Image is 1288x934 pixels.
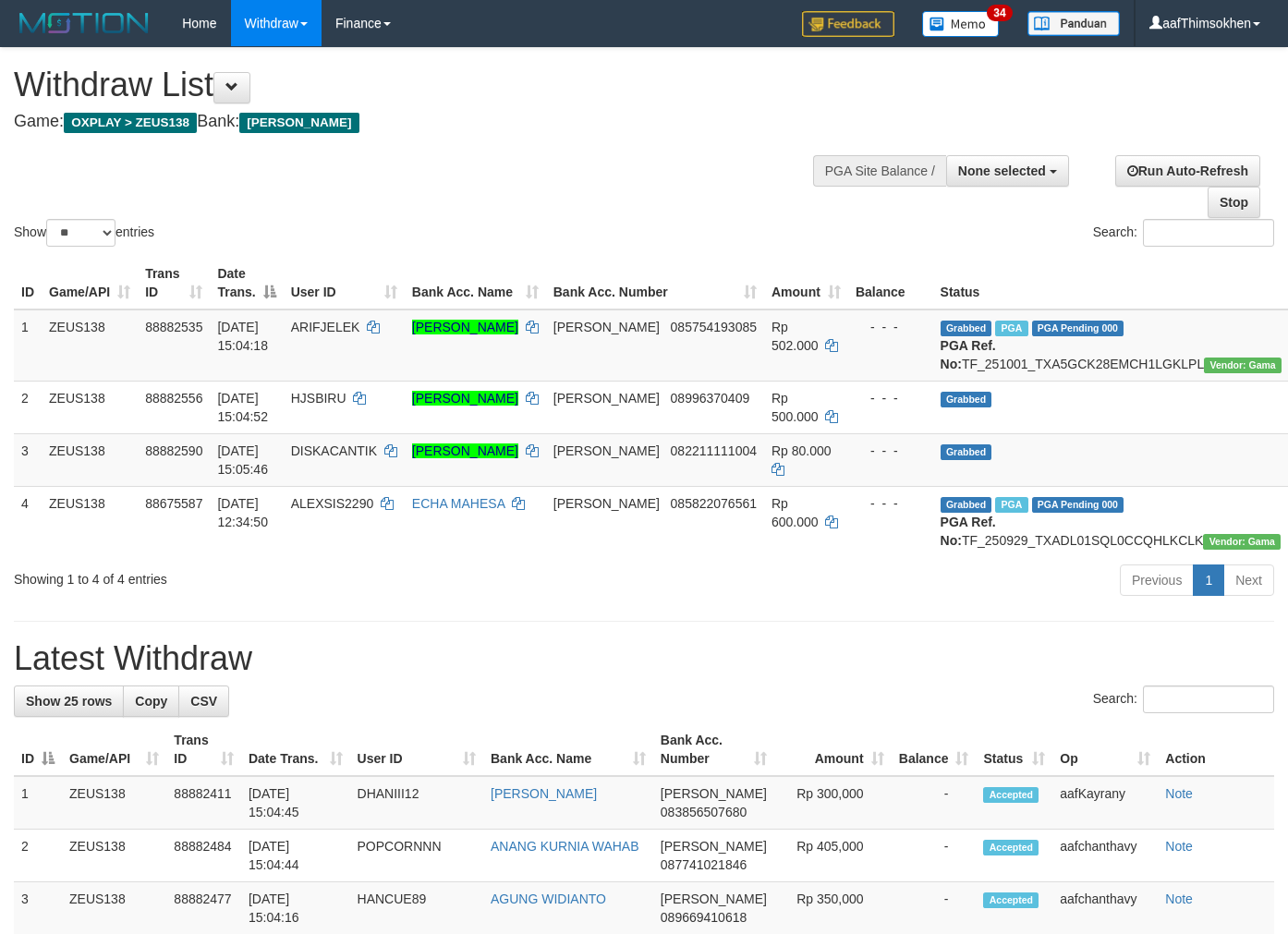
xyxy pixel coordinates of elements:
[62,723,166,776] th: Game/API: activate to sort column ascending
[291,443,377,458] span: DISKACANTIK
[848,257,933,309] th: Balance
[42,433,138,486] td: ZEUS138
[62,830,166,882] td: ZEUS138
[772,443,832,458] span: Rp 80.000
[1223,564,1274,596] a: Next
[14,685,124,717] a: Show 25 rows
[941,338,996,371] b: PGA Ref. No:
[46,219,115,247] select: Showentries
[553,443,660,458] span: [PERSON_NAME]
[1027,11,1120,36] img: panduan.png
[1052,723,1158,776] th: Op: activate to sort column ascending
[412,496,504,511] a: ECHA MAHESA
[1032,497,1124,513] span: PGA Pending
[856,318,926,336] div: - - -
[491,786,597,801] a: [PERSON_NAME]
[145,320,202,334] span: 88882535
[239,113,358,133] span: [PERSON_NAME]
[941,321,992,336] span: Grabbed
[14,257,42,309] th: ID
[661,892,767,906] span: [PERSON_NAME]
[661,839,767,854] span: [PERSON_NAME]
[1093,219,1274,247] label: Search:
[14,830,62,882] td: 2
[892,830,977,882] td: -
[774,723,892,776] th: Amount: activate to sort column ascending
[1052,830,1158,882] td: aafchanthavy
[123,685,179,717] a: Copy
[774,776,892,830] td: Rp 300,000
[217,320,268,353] span: [DATE] 15:04:18
[14,309,42,382] td: 1
[1143,685,1274,713] input: Search:
[166,776,241,830] td: 88882411
[941,392,992,407] span: Grabbed
[14,67,840,103] h1: Withdraw List
[178,685,229,717] a: CSV
[412,320,518,334] a: [PERSON_NAME]
[995,321,1027,336] span: Marked by aafanarl
[1093,685,1274,713] label: Search:
[546,257,764,309] th: Bank Acc. Number: activate to sort column ascending
[661,857,747,872] span: Copy 087741021846 to clipboard
[350,723,483,776] th: User ID: activate to sort column ascending
[291,496,374,511] span: ALEXSIS2290
[14,9,154,37] img: MOTION_logo.png
[941,497,992,513] span: Grabbed
[553,391,660,406] span: [PERSON_NAME]
[166,723,241,776] th: Trans ID: activate to sort column ascending
[1208,187,1260,218] a: Stop
[145,496,202,511] span: 88675587
[412,391,518,406] a: [PERSON_NAME]
[671,320,757,334] span: Copy 085754193085 to clipboard
[405,257,546,309] th: Bank Acc. Name: activate to sort column ascending
[14,433,42,486] td: 3
[64,113,197,133] span: OXPLAY > ZEUS138
[1120,564,1194,596] a: Previous
[14,563,523,588] div: Showing 1 to 4 of 4 entries
[42,309,138,382] td: ZEUS138
[941,444,992,460] span: Grabbed
[671,496,757,511] span: Copy 085822076561 to clipboard
[135,694,167,709] span: Copy
[138,257,210,309] th: Trans ID: activate to sort column ascending
[241,776,350,830] td: [DATE] 15:04:45
[661,910,747,925] span: Copy 089669410618 to clipboard
[802,11,894,37] img: Feedback.jpg
[217,443,268,477] span: [DATE] 15:05:46
[1165,786,1193,801] a: Note
[14,640,1274,677] h1: Latest Withdraw
[922,11,1000,37] img: Button%20Memo.svg
[1203,534,1281,550] span: Vendor URL: https://trx31.1velocity.biz
[350,830,483,882] td: POPCORNNN
[1115,155,1260,187] a: Run Auto-Refresh
[661,805,747,819] span: Copy 083856507680 to clipboard
[813,155,946,187] div: PGA Site Balance /
[856,442,926,460] div: - - -
[241,830,350,882] td: [DATE] 15:04:44
[1165,839,1193,854] a: Note
[772,320,819,353] span: Rp 502.000
[856,494,926,513] div: - - -
[958,164,1046,178] span: None selected
[941,515,996,548] b: PGA Ref. No:
[1143,219,1274,247] input: Search:
[774,830,892,882] td: Rp 405,000
[983,892,1039,908] span: Accepted
[1165,892,1193,906] a: Note
[653,723,774,776] th: Bank Acc. Number: activate to sort column ascending
[856,389,926,407] div: - - -
[483,723,653,776] th: Bank Acc. Name: activate to sort column ascending
[42,486,138,557] td: ZEUS138
[491,892,606,906] a: AGUNG WIDIANTO
[291,391,346,406] span: HJSBIRU
[145,391,202,406] span: 88882556
[1204,358,1282,373] span: Vendor URL: https://trx31.1velocity.biz
[892,723,977,776] th: Balance: activate to sort column ascending
[26,694,112,709] span: Show 25 rows
[14,113,840,131] h4: Game: Bank:
[350,776,483,830] td: DHANIII12
[772,391,819,424] span: Rp 500.000
[284,257,405,309] th: User ID: activate to sort column ascending
[553,496,660,511] span: [PERSON_NAME]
